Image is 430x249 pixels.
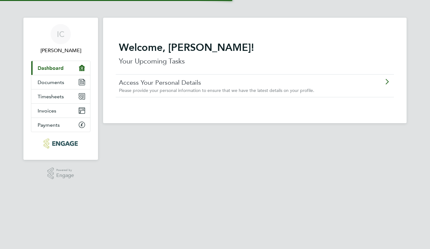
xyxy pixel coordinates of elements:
[57,30,64,38] span: IC
[47,167,74,179] a: Powered byEngage
[31,104,90,118] a: Invoices
[31,61,90,75] a: Dashboard
[38,122,60,128] span: Payments
[119,88,314,93] span: Please provide your personal information to ensure that we have the latest details on your profile.
[31,75,90,89] a: Documents
[31,47,90,54] span: Isabelle Callary
[119,78,355,87] a: Access Your Personal Details
[44,138,77,149] img: blackstonerecruitment-logo-retina.png
[38,108,56,114] span: Invoices
[119,56,391,66] p: Your Upcoming Tasks
[38,94,64,100] span: Timesheets
[56,173,74,178] span: Engage
[119,41,391,54] h2: Welcome, [PERSON_NAME]!
[56,167,74,173] span: Powered by
[38,65,64,71] span: Dashboard
[31,24,90,54] a: IC[PERSON_NAME]
[38,79,64,85] span: Documents
[31,89,90,103] a: Timesheets
[31,118,90,132] a: Payments
[31,138,90,149] a: Go to home page
[23,18,98,160] nav: Main navigation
